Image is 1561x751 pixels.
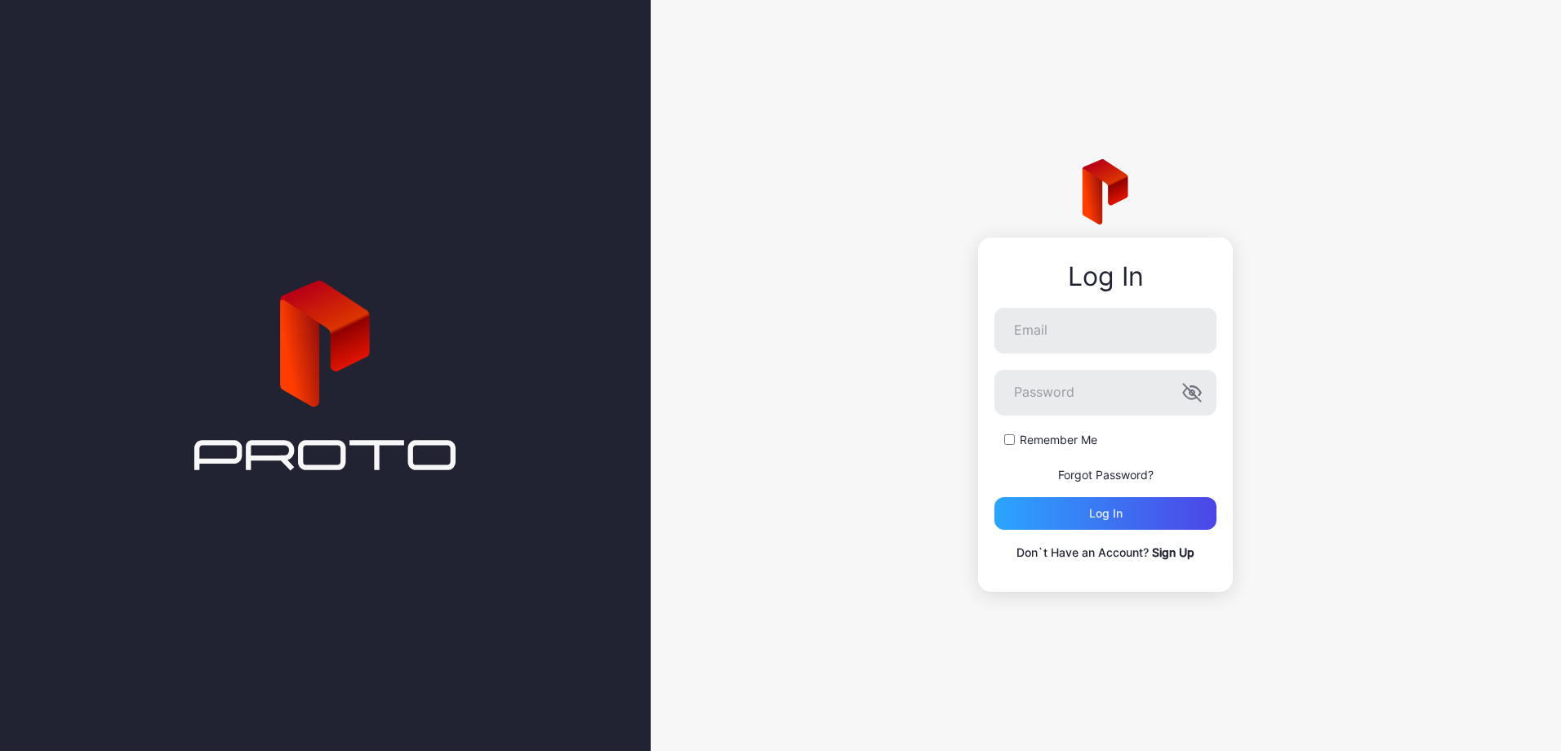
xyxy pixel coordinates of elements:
[1182,383,1202,402] button: Password
[1152,545,1194,559] a: Sign Up
[1058,468,1154,482] a: Forgot Password?
[994,497,1216,530] button: Log in
[994,370,1216,415] input: Password
[994,262,1216,291] div: Log In
[994,543,1216,562] p: Don`t Have an Account?
[1020,432,1097,448] label: Remember Me
[1089,507,1123,520] div: Log in
[994,308,1216,353] input: Email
